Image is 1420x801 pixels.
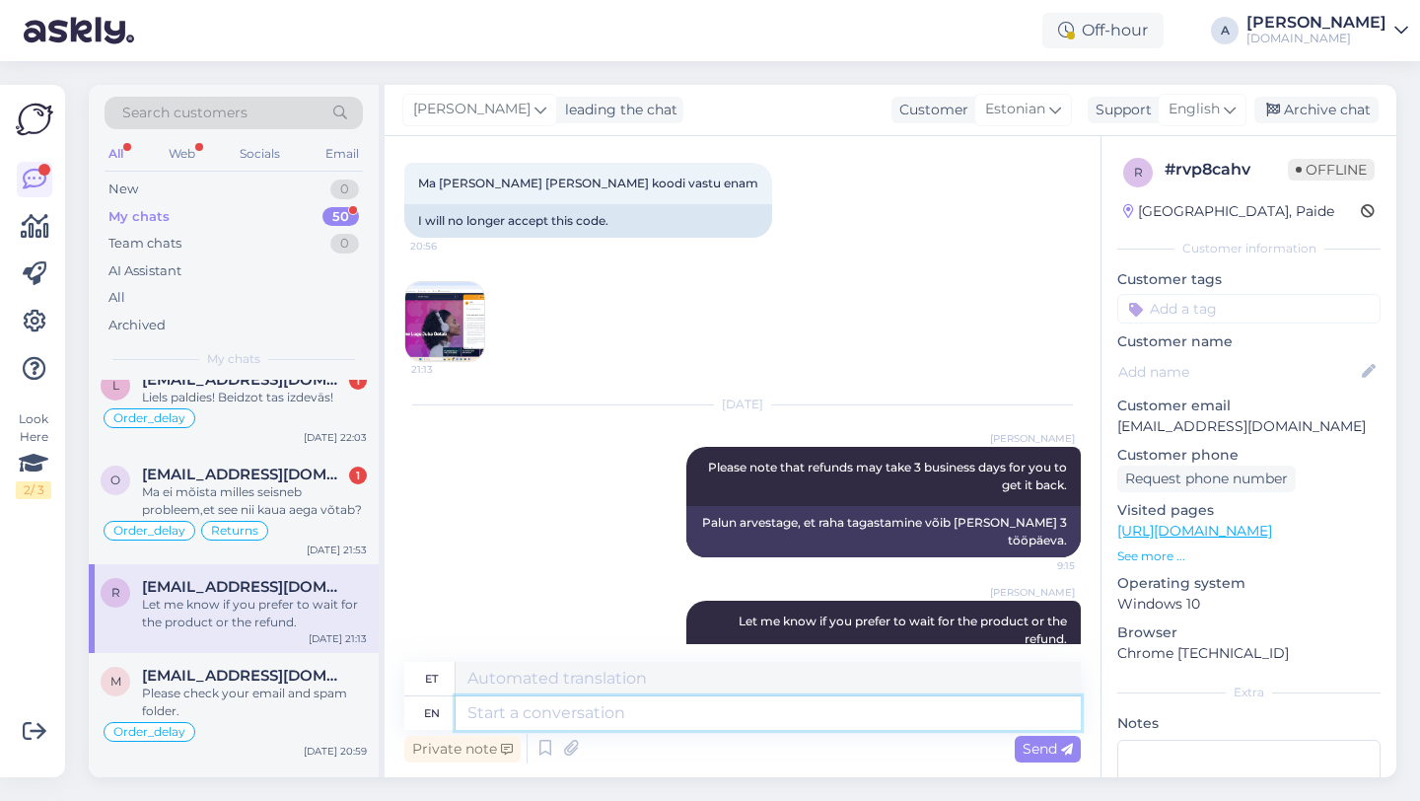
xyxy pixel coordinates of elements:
[108,234,181,254] div: Team chats
[113,412,185,424] span: Order_delay
[1246,15,1386,31] div: [PERSON_NAME]
[349,467,367,484] div: 1
[686,506,1081,557] div: Palun arvestage, et raha tagastamine võib [PERSON_NAME] 3 tööpäeva.
[557,100,677,120] div: leading the chat
[1023,740,1073,758] span: Send
[110,473,120,487] span: o
[1117,594,1381,615] p: Windows 10
[307,543,367,557] div: [DATE] 21:53
[985,99,1045,120] span: Estonian
[425,662,438,695] div: et
[1117,240,1381,257] div: Customer information
[330,180,359,199] div: 0
[1117,445,1381,466] p: Customer phone
[891,100,968,120] div: Customer
[142,596,367,631] div: Let me know if you prefer to wait for the product or the refund.
[105,141,127,167] div: All
[113,525,185,537] span: Order_delay
[1246,31,1386,46] div: [DOMAIN_NAME]
[1042,13,1164,48] div: Off-hour
[990,585,1075,600] span: [PERSON_NAME]
[1288,159,1375,181] span: Offline
[1165,158,1288,182] div: # rvp8cahv
[236,141,284,167] div: Socials
[410,239,484,254] span: 20:56
[142,578,347,596] span: riskitactics@gmail.com
[990,431,1075,446] span: [PERSON_NAME]
[1117,684,1381,701] div: Extra
[108,261,181,281] div: AI Assistant
[1117,416,1381,437] p: [EMAIL_ADDRESS][DOMAIN_NAME]
[418,176,758,190] span: Ma [PERSON_NAME] [PERSON_NAME] koodi vastu enam
[1117,547,1381,565] p: See more ...
[207,350,260,368] span: My chats
[1118,361,1358,383] input: Add name
[112,378,119,393] span: l
[16,101,53,138] img: Askly Logo
[142,466,347,483] span: olekorsolme@gmail.com
[424,696,440,730] div: en
[1117,500,1381,521] p: Visited pages
[211,525,258,537] span: Returns
[304,430,367,445] div: [DATE] 22:03
[1088,100,1152,120] div: Support
[1117,466,1296,492] div: Request phone number
[142,371,347,389] span: lauaiv7@gmail.com
[1117,622,1381,643] p: Browser
[113,726,185,738] span: Order_delay
[1001,558,1075,573] span: 9:15
[739,614,1070,646] span: Let me know if you prefer to wait for the product or the refund.
[1123,201,1334,222] div: [GEOGRAPHIC_DATA], Paide
[1117,269,1381,290] p: Customer tags
[111,585,120,600] span: r
[411,362,485,377] span: 21:13
[165,141,199,167] div: Web
[1117,522,1272,540] a: [URL][DOMAIN_NAME]
[108,316,166,335] div: Archived
[108,288,125,308] div: All
[404,204,772,238] div: I will no longer accept this code.
[1117,573,1381,594] p: Operating system
[404,736,521,763] div: Private note
[1254,97,1379,123] div: Archive chat
[16,481,51,499] div: 2 / 3
[1117,643,1381,664] p: Chrome [TECHNICAL_ID]
[304,744,367,759] div: [DATE] 20:59
[404,396,1081,413] div: [DATE]
[321,141,363,167] div: Email
[16,410,51,499] div: Look Here
[1117,713,1381,734] p: Notes
[1246,15,1408,46] a: [PERSON_NAME][DOMAIN_NAME]
[142,389,367,406] div: Liels paldies! Beidzot tas izdevās!
[108,207,170,227] div: My chats
[708,460,1070,492] span: Please note that refunds may take 3 business days for you to get it back.
[1117,331,1381,352] p: Customer name
[1211,17,1239,44] div: A
[1134,165,1143,180] span: r
[122,103,248,123] span: Search customers
[142,685,367,720] div: Please check your email and spam folder.
[110,674,121,689] span: m
[405,282,484,361] img: Attachment
[1117,294,1381,324] input: Add a tag
[349,372,367,390] div: 1
[142,483,367,519] div: Ma ei mõista milles seisneb probleem,et see nii kaua aega võtab?
[142,667,347,685] span: mairoldkalda08@gmail.com
[413,99,531,120] span: [PERSON_NAME]
[108,180,138,199] div: New
[309,631,367,646] div: [DATE] 21:13
[1169,99,1220,120] span: English
[322,207,359,227] div: 50
[330,234,359,254] div: 0
[1117,396,1381,416] p: Customer email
